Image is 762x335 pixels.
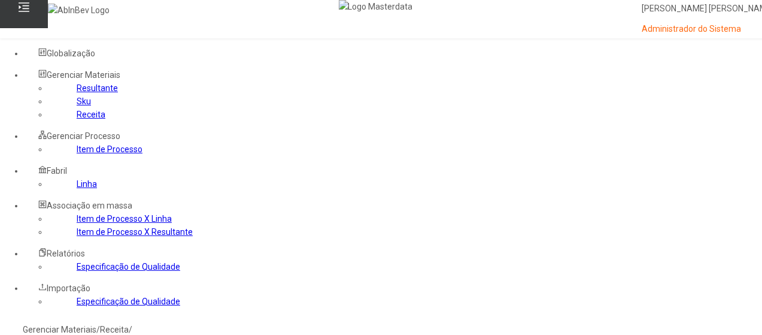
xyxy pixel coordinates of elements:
[77,83,118,93] a: Resultante
[77,227,193,237] a: Item de Processo X Resultante
[77,262,180,271] a: Especificação de Qualidade
[129,325,132,334] nz-breadcrumb-separator: /
[77,179,97,189] a: Linha
[47,283,90,293] span: Importação
[77,110,105,119] a: Receita
[100,325,129,334] a: Receita
[47,201,132,210] span: Associação em massa
[96,325,100,334] nz-breadcrumb-separator: /
[77,144,142,154] a: Item de Processo
[47,249,85,258] span: Relatórios
[77,297,180,306] a: Especificação de Qualidade
[47,166,67,176] span: Fabril
[77,96,91,106] a: Sku
[47,49,95,58] span: Globalização
[48,4,110,17] img: AbInBev Logo
[47,131,120,141] span: Gerenciar Processo
[47,70,120,80] span: Gerenciar Materiais
[77,214,172,224] a: Item de Processo X Linha
[23,325,96,334] a: Gerenciar Materiais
